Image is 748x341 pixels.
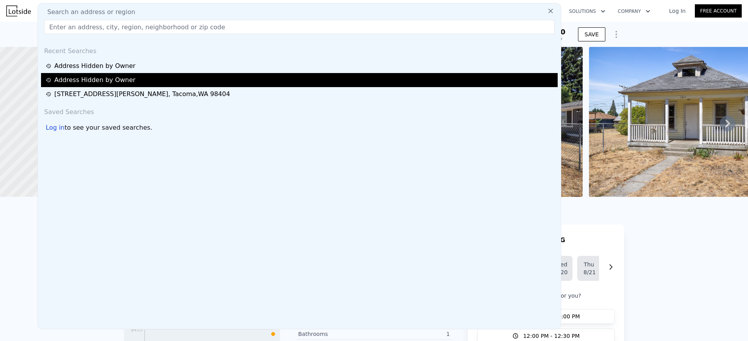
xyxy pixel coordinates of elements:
[46,89,555,99] a: [STREET_ADDRESS][PERSON_NAME], Tacoma,WA 98404
[608,27,624,42] button: Show Options
[41,101,558,120] div: Saved Searches
[578,27,605,41] button: SAVE
[583,268,594,276] div: 8/21
[44,20,555,34] input: Enter an address, city, region, neighborhood or zip code
[131,327,143,332] tspan: $433
[41,40,558,59] div: Recent Searches
[6,5,31,16] img: Lotside
[555,261,566,268] div: Wed
[46,75,555,85] a: Address Hidden by Owner
[523,332,580,340] span: 12:00 PM - 12:30 PM
[374,330,450,338] div: 1
[577,256,601,281] button: Thu8/21
[64,123,152,132] span: to see your saved searches.
[563,4,612,18] button: Solutions
[583,261,594,268] div: Thu
[41,7,135,17] span: Search an address or region
[54,89,230,99] div: [STREET_ADDRESS][PERSON_NAME] , Tacoma , WA 98404
[695,4,742,18] a: Free Account
[612,4,657,18] button: Company
[555,268,566,276] div: 8/20
[298,330,374,338] div: Bathrooms
[46,123,64,132] div: Log in
[46,61,555,71] a: Address Hidden by Owner
[660,7,695,15] a: Log In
